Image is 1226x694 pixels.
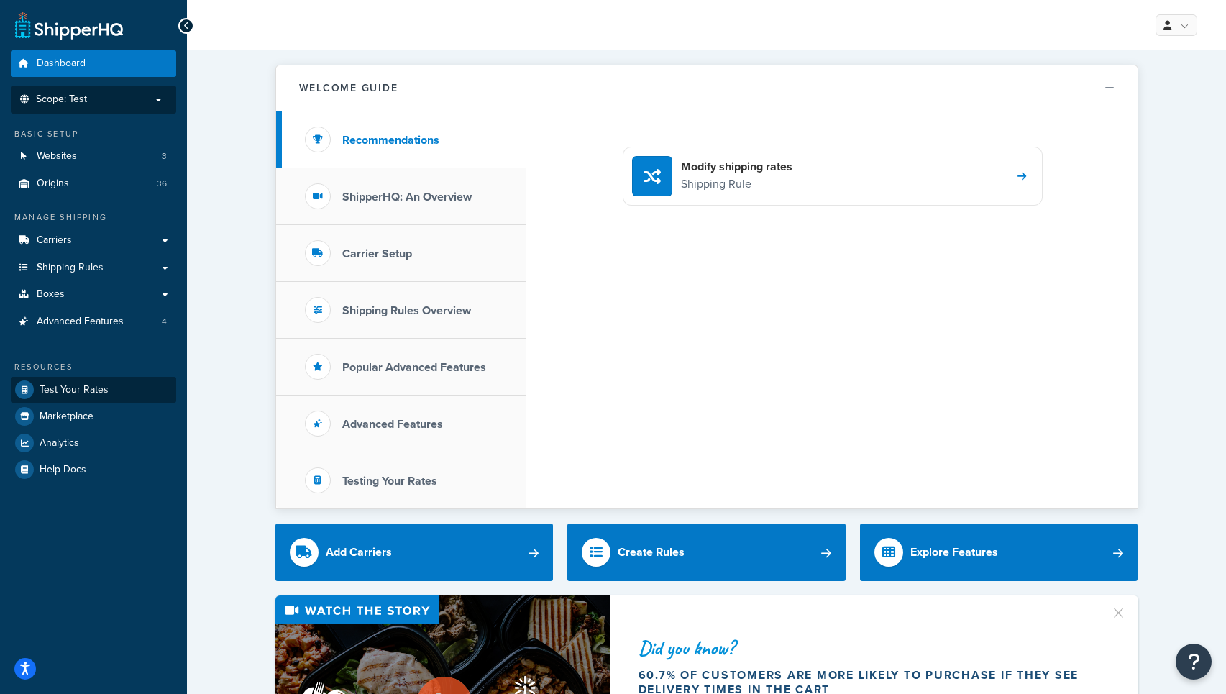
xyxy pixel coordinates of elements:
h3: ShipperHQ: An Overview [342,191,472,204]
span: Origins [37,178,69,190]
div: Basic Setup [11,128,176,140]
span: Boxes [37,288,65,301]
li: Origins [11,170,176,197]
h3: Advanced Features [342,418,443,431]
li: Websites [11,143,176,170]
span: Websites [37,150,77,163]
span: Advanced Features [37,316,124,328]
a: Help Docs [11,457,176,483]
h3: Shipping Rules Overview [342,304,471,317]
h2: Welcome Guide [299,83,398,93]
div: Create Rules [618,542,685,562]
span: Shipping Rules [37,262,104,274]
span: Scope: Test [36,93,87,106]
span: Marketplace [40,411,93,423]
div: Add Carriers [326,542,392,562]
a: Explore Features [860,524,1138,581]
a: Marketplace [11,403,176,429]
span: Help Docs [40,464,86,476]
a: Websites3 [11,143,176,170]
a: Create Rules [567,524,846,581]
h3: Recommendations [342,134,439,147]
h3: Testing Your Rates [342,475,437,488]
div: Did you know? [639,638,1093,658]
a: Boxes [11,281,176,308]
li: Advanced Features [11,309,176,335]
span: Analytics [40,437,79,449]
span: Test Your Rates [40,384,109,396]
span: 3 [162,150,167,163]
a: Test Your Rates [11,377,176,403]
div: Explore Features [910,542,998,562]
a: Shipping Rules [11,255,176,281]
a: Origins36 [11,170,176,197]
p: Shipping Rule [681,175,792,193]
a: Advanced Features4 [11,309,176,335]
span: 4 [162,316,167,328]
h4: Modify shipping rates [681,159,792,175]
div: Resources [11,361,176,373]
a: Dashboard [11,50,176,77]
a: Carriers [11,227,176,254]
button: Welcome Guide [276,65,1138,111]
span: Dashboard [37,58,86,70]
h3: Popular Advanced Features [342,361,486,374]
span: 36 [157,178,167,190]
a: Analytics [11,430,176,456]
span: Carriers [37,234,72,247]
h3: Carrier Setup [342,247,412,260]
button: Open Resource Center [1176,644,1212,680]
div: Manage Shipping [11,211,176,224]
a: Add Carriers [275,524,554,581]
